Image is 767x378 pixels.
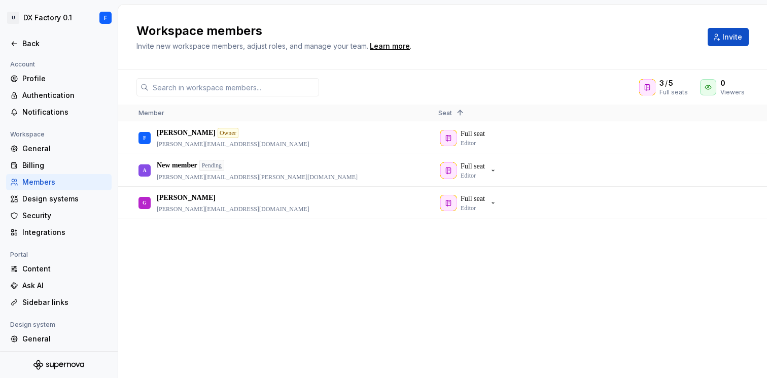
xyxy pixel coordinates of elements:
a: General [6,331,112,347]
div: F [104,14,107,22]
p: Editor [461,171,476,180]
div: Authentication [22,90,108,100]
div: Back [22,39,108,49]
div: DX Factory 0.1 [23,13,72,23]
div: Security [22,211,108,221]
div: Members [22,177,108,187]
div: Design system [6,319,59,331]
a: Notifications [6,104,112,120]
p: Full seat [461,161,485,171]
a: Members [6,348,112,364]
div: / [659,78,688,88]
span: 3 [659,78,664,88]
button: Full seatEditor [438,193,501,213]
div: General [22,334,108,344]
div: Account [6,58,39,71]
div: Portal [6,249,32,261]
h2: Workspace members [136,23,695,39]
span: Seat [438,109,452,117]
span: Invite [722,32,742,42]
span: Invite new workspace members, adjust roles, and manage your team. [136,42,368,50]
div: U [7,12,19,24]
div: General [22,144,108,154]
div: Content [22,264,108,274]
span: Member [138,109,164,117]
p: [PERSON_NAME][EMAIL_ADDRESS][PERSON_NAME][DOMAIN_NAME] [157,173,358,181]
a: Authentication [6,87,112,104]
button: Invite [708,28,749,46]
p: [PERSON_NAME][EMAIL_ADDRESS][DOMAIN_NAME] [157,140,309,148]
span: 5 [669,78,673,88]
div: Ask AI [22,281,108,291]
a: Content [6,261,112,277]
div: Sidebar links [22,297,108,307]
p: [PERSON_NAME] [157,128,216,138]
div: Profile [22,74,108,84]
span: 0 [720,78,725,88]
a: Ask AI [6,278,112,294]
span: . [368,43,411,50]
input: Search in workspace members... [149,78,319,96]
div: Owner [218,128,238,138]
div: Notifications [22,107,108,117]
a: Design systems [6,191,112,207]
svg: Supernova Logo [33,360,84,370]
a: General [6,141,112,157]
div: Workspace [6,128,49,141]
a: Sidebar links [6,294,112,311]
div: Full seats [659,88,688,96]
div: Design systems [22,194,108,204]
a: Integrations [6,224,112,240]
a: Back [6,36,112,52]
a: Security [6,208,112,224]
div: Billing [22,160,108,170]
a: Profile [6,71,112,87]
a: Members [6,174,112,190]
div: Pending [199,160,224,171]
p: New member [157,160,197,170]
button: UDX Factory 0.1F [2,7,116,29]
button: Full seatEditor [438,160,501,181]
div: A [143,160,146,180]
a: Billing [6,157,112,174]
p: Editor [461,204,476,212]
div: G [143,193,147,213]
p: Full seat [461,194,485,204]
div: Integrations [22,227,108,237]
div: F [143,128,146,148]
p: [PERSON_NAME] [157,193,216,203]
p: [PERSON_NAME][EMAIL_ADDRESS][DOMAIN_NAME] [157,205,309,213]
div: Members [22,351,108,361]
a: Learn more [370,41,410,51]
div: Viewers [720,88,745,96]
